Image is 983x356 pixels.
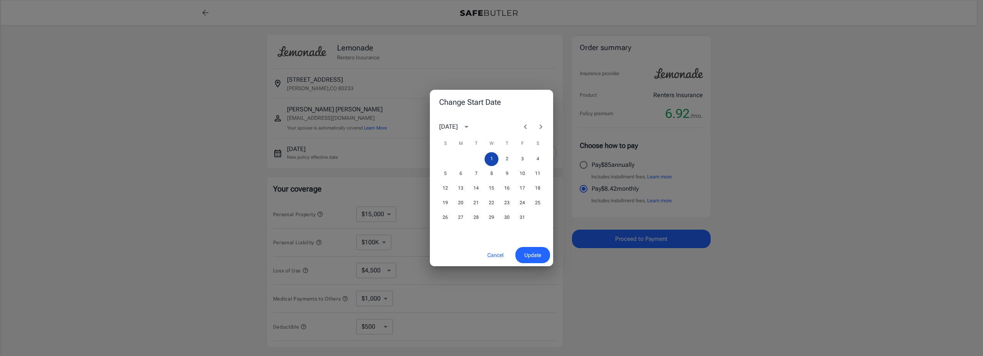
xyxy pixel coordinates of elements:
[515,152,529,166] button: 3
[438,181,452,195] button: 12
[531,136,545,151] span: Saturday
[485,167,498,181] button: 8
[430,90,553,114] h2: Change Start Date
[500,211,514,225] button: 30
[531,152,545,166] button: 4
[454,167,468,181] button: 6
[438,211,452,225] button: 26
[438,136,452,151] span: Sunday
[531,196,545,210] button: 25
[500,136,514,151] span: Thursday
[485,181,498,195] button: 15
[531,167,545,181] button: 11
[454,211,468,225] button: 27
[500,167,514,181] button: 9
[454,181,468,195] button: 13
[460,120,473,133] button: calendar view is open, switch to year view
[515,181,529,195] button: 17
[438,196,452,210] button: 19
[485,196,498,210] button: 22
[469,167,483,181] button: 7
[485,136,498,151] span: Wednesday
[531,181,545,195] button: 18
[533,119,549,134] button: Next month
[515,167,529,181] button: 10
[485,152,498,166] button: 1
[500,181,514,195] button: 16
[469,136,483,151] span: Tuesday
[515,247,550,264] button: Update
[515,196,529,210] button: 24
[518,119,533,134] button: Previous month
[478,247,512,264] button: Cancel
[500,152,514,166] button: 2
[500,196,514,210] button: 23
[515,136,529,151] span: Friday
[438,167,452,181] button: 5
[454,196,468,210] button: 20
[524,250,541,260] span: Update
[469,211,483,225] button: 28
[454,136,468,151] span: Monday
[485,211,498,225] button: 29
[439,122,458,131] div: [DATE]
[515,211,529,225] button: 31
[469,196,483,210] button: 21
[469,181,483,195] button: 14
